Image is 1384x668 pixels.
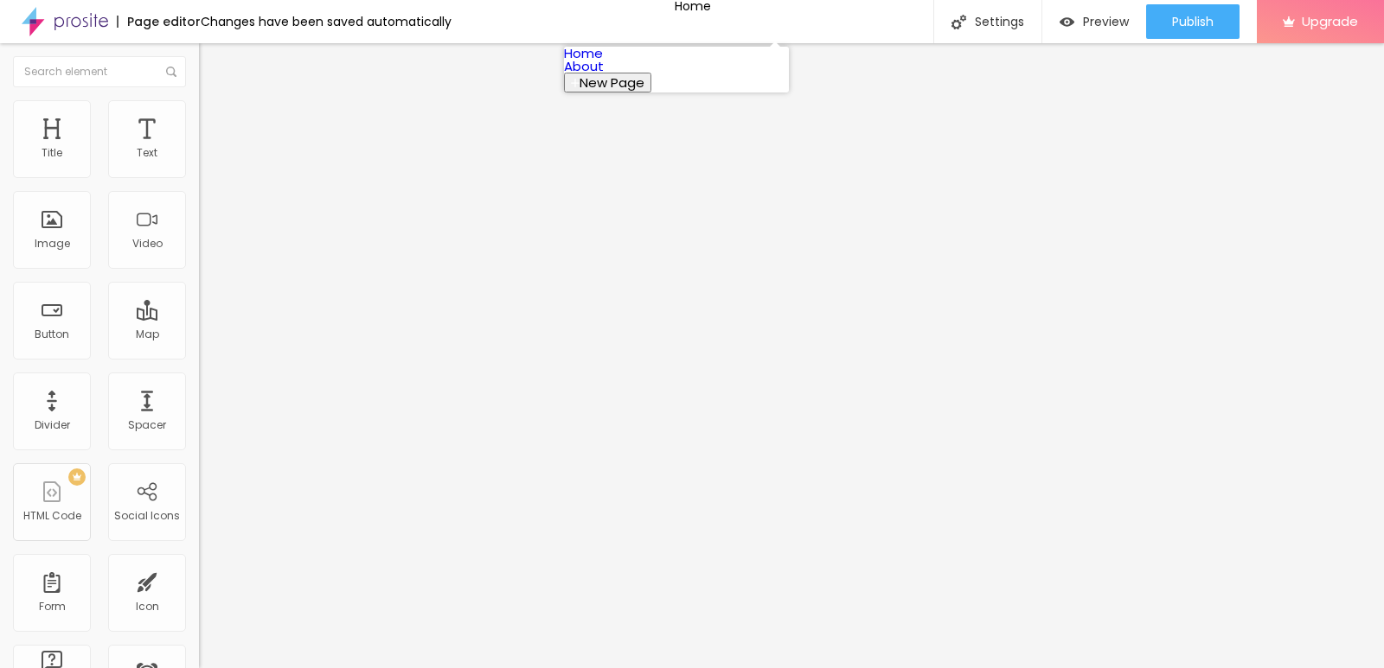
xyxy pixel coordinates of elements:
[35,419,70,431] div: Divider
[136,601,159,613] div: Icon
[1302,14,1358,29] span: Upgrade
[39,601,66,613] div: Form
[564,44,603,62] a: Home
[137,147,157,159] div: Text
[114,510,180,522] div: Social Icons
[1042,4,1146,39] button: Preview
[117,16,201,28] div: Page editor
[580,73,644,92] span: New Page
[1060,15,1074,29] img: view-1.svg
[1083,15,1129,29] span: Preview
[951,15,966,29] img: Icone
[1172,15,1214,29] span: Publish
[564,73,651,92] button: New Page
[35,238,70,250] div: Image
[23,510,81,522] div: HTML Code
[128,419,166,431] div: Spacer
[166,67,176,77] img: Icone
[42,147,62,159] div: Title
[564,57,604,75] a: About
[199,43,1384,668] iframe: Editor
[35,328,69,340] div: Button
[201,16,452,28] div: Changes have been saved automatically
[1146,4,1240,39] button: Publish
[136,328,159,340] div: Map
[13,56,186,87] input: Search element
[132,238,163,250] div: Video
